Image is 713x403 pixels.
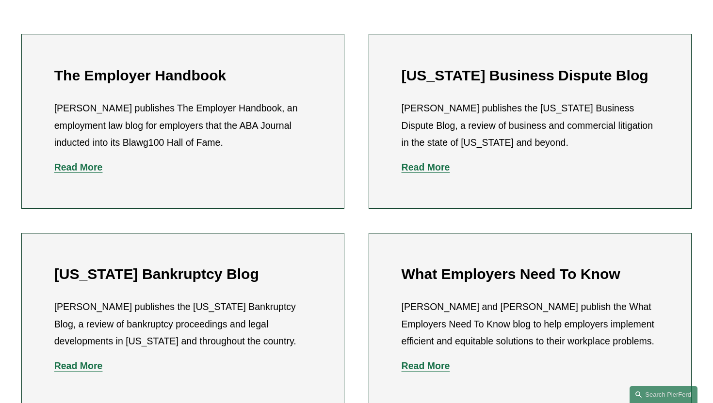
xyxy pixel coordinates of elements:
h2: [US_STATE] Business Dispute Blog [402,67,659,84]
p: [PERSON_NAME] publishes The Employer Handbook, an employment law blog for employers that the ABA ... [54,100,312,151]
p: [PERSON_NAME] publishes the [US_STATE] Business Dispute Blog, a review of business and commercial... [402,100,659,151]
p: [PERSON_NAME] publishes the [US_STATE] Bankruptcy Blog, a review of bankruptcy proceedings and le... [54,298,312,349]
h2: [US_STATE] Bankruptcy Blog [54,265,312,283]
a: Search this site [630,386,697,403]
a: Read More [402,360,450,371]
a: Read More [402,162,450,172]
h2: What Employers Need To Know [402,265,659,283]
a: Read More [54,360,103,371]
h2: The Employer Handbook [54,67,312,84]
p: [PERSON_NAME] and [PERSON_NAME] publish the What Employers Need To Know blog to help employers im... [402,298,659,349]
a: Read More [54,162,103,172]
